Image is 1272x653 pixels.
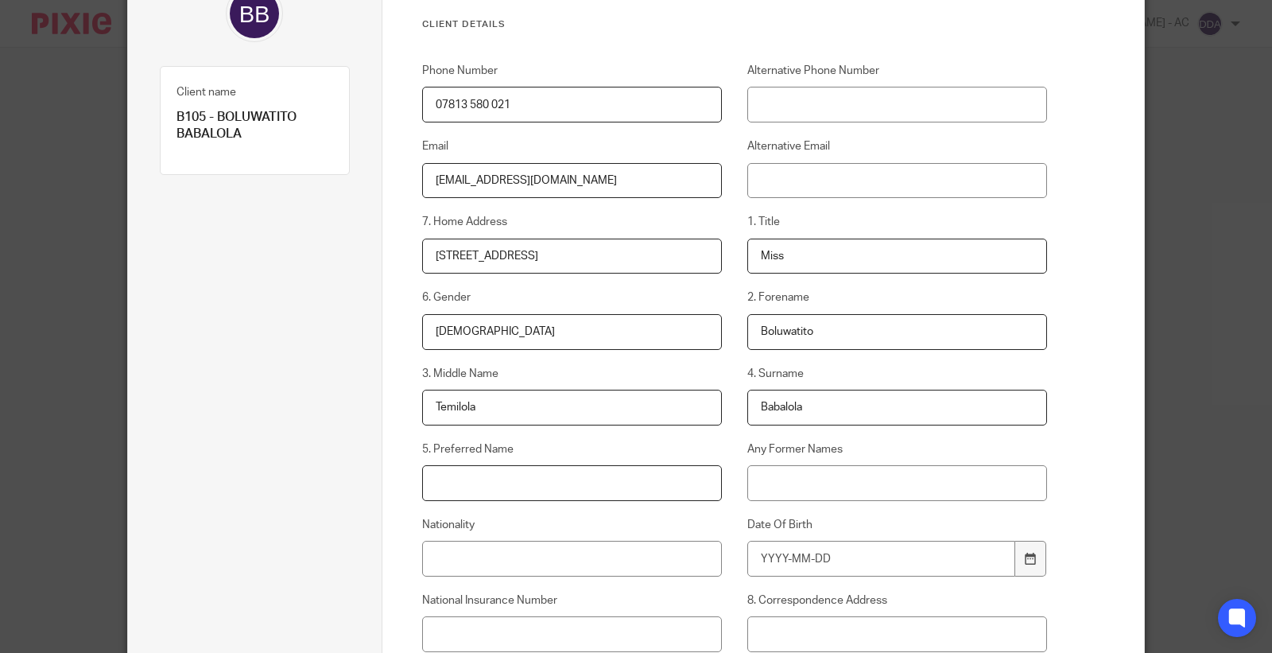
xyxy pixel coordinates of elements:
[747,366,1048,382] label: 4. Surname
[747,593,1048,608] label: 8. Correspondence Address
[422,290,723,305] label: 6. Gender
[422,138,723,154] label: Email
[747,541,1016,577] input: YYYY-MM-DD
[422,441,723,457] label: 5. Preferred Name
[747,63,1048,79] label: Alternative Phone Number
[422,214,723,230] label: 7. Home Address
[422,366,723,382] label: 3. Middle Name
[176,109,333,143] p: B105 - BOLUWATITO BABALOLA
[176,84,236,100] label: Client name
[422,593,723,608] label: National Insurance Number
[422,63,723,79] label: Phone Number
[747,517,1048,533] label: Date Of Birth
[747,138,1048,154] label: Alternative Email
[422,18,1048,31] h3: Client details
[747,214,1048,230] label: 1. Title
[747,441,1048,457] label: Any Former Names
[422,517,723,533] label: Nationality
[747,290,1048,305] label: 2. Forename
